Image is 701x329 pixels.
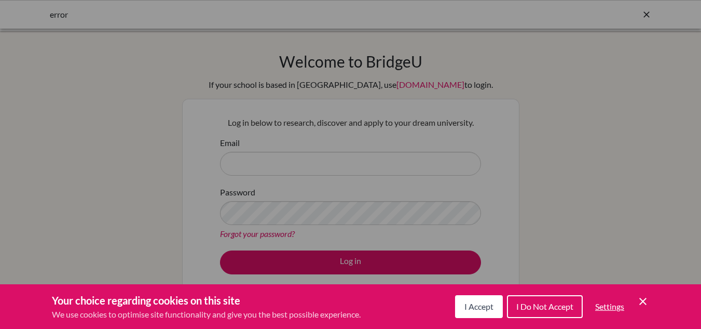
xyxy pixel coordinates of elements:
span: I Do Not Accept [516,301,573,311]
p: We use cookies to optimise site functionality and give you the best possible experience. [52,308,361,321]
button: Save and close [637,295,649,308]
button: I Accept [455,295,503,318]
button: I Do Not Accept [507,295,583,318]
h3: Your choice regarding cookies on this site [52,293,361,308]
button: Settings [587,296,633,317]
span: I Accept [464,301,493,311]
span: Settings [595,301,624,311]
